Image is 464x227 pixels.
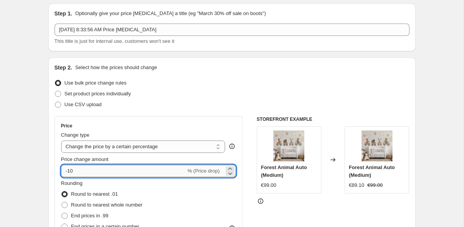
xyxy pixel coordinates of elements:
[228,142,236,150] div: help
[71,202,143,208] span: Round to nearest whole number
[362,130,392,161] img: nursery-wallpaper-smart-object-mockup-NW1011_a5e41c03-55d5-49ee-8932-5a27fa3f213f_80x.jpg
[71,191,118,197] span: Round to nearest .01
[61,165,186,177] input: -15
[55,24,409,36] input: 30% off holiday sale
[61,123,72,129] h3: Price
[261,164,307,178] span: Forest Animal Auto (Medium)
[257,116,409,122] h6: STOREFRONT EXAMPLE
[55,38,174,44] span: This title is just for internal use, customers won't see it
[55,64,72,71] h2: Step 2.
[71,213,109,219] span: End prices in .99
[65,91,131,97] span: Set product prices individually
[61,132,90,138] span: Change type
[273,130,304,161] img: nursery-wallpaper-smart-object-mockup-NW1011_a5e41c03-55d5-49ee-8932-5a27fa3f213f_80x.jpg
[61,180,83,186] span: Rounding
[349,164,395,178] span: Forest Animal Auto (Medium)
[349,181,364,189] div: €89.10
[65,80,126,86] span: Use bulk price change rules
[55,10,72,17] h2: Step 1.
[65,102,102,107] span: Use CSV upload
[75,64,157,71] p: Select how the prices should change
[261,181,276,189] div: €99.00
[61,156,109,162] span: Price change amount
[188,168,220,174] span: % (Price drop)
[367,181,383,189] strike: €99.00
[75,10,266,17] p: Optionally give your price [MEDICAL_DATA] a title (eg "March 30% off sale on boots")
